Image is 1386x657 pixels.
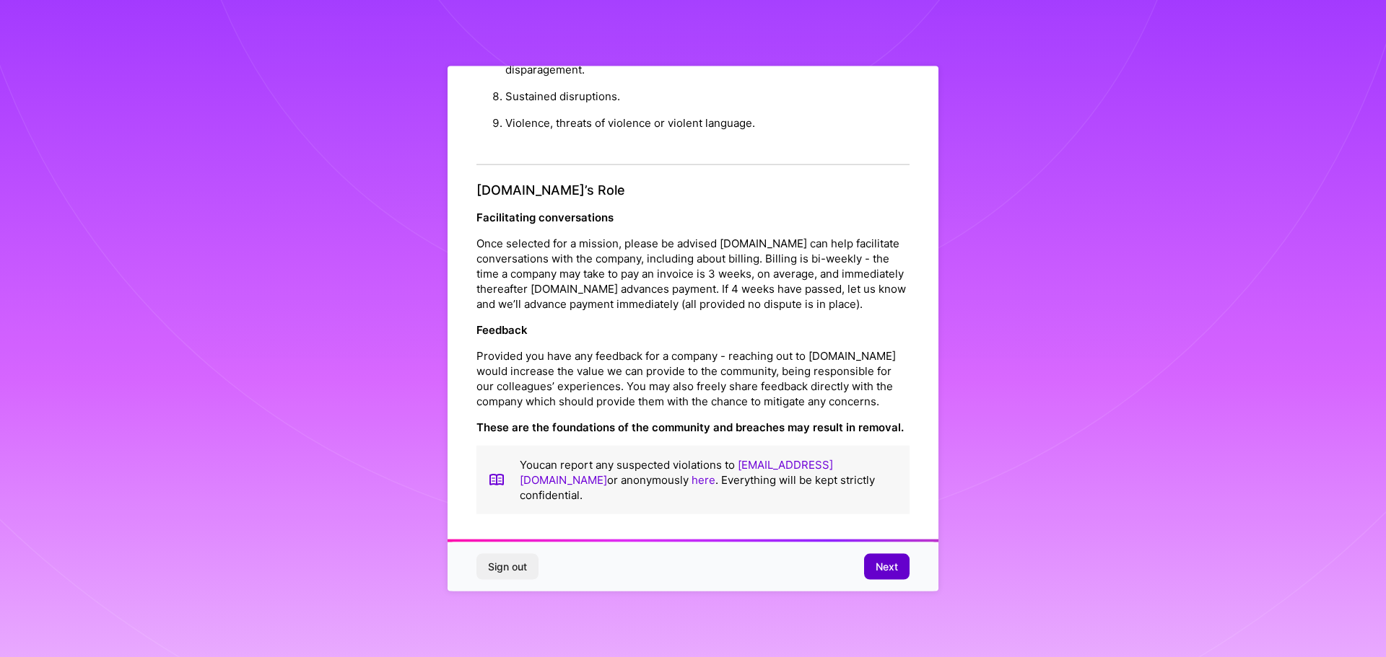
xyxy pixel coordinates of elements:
[476,182,910,198] h4: [DOMAIN_NAME]’s Role
[876,560,898,574] span: Next
[488,560,527,574] span: Sign out
[476,322,528,336] strong: Feedback
[692,472,715,486] a: here
[505,83,910,110] li: Sustained disruptions.
[476,420,904,433] strong: These are the foundations of the community and breaches may result in removal.
[864,554,910,580] button: Next
[476,210,614,224] strong: Facilitating conversations
[476,348,910,408] p: Provided you have any feedback for a company - reaching out to [DOMAIN_NAME] would increase the v...
[505,110,910,136] li: Violence, threats of violence or violent language.
[476,235,910,311] p: Once selected for a mission, please be advised [DOMAIN_NAME] can help facilitate conversations wi...
[476,554,539,580] button: Sign out
[520,457,898,502] p: You can report any suspected violations to or anonymously . Everything will be kept strictly conf...
[488,457,505,502] img: book icon
[520,457,833,486] a: [EMAIL_ADDRESS][DOMAIN_NAME]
